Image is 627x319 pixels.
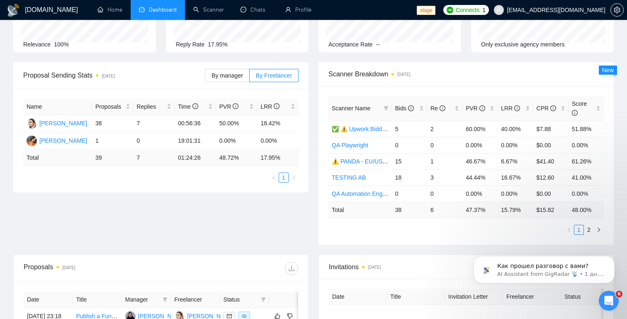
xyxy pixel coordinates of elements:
td: 7 [134,150,175,166]
span: info-circle [514,105,520,111]
span: eye [242,314,247,319]
td: 0 [392,137,427,153]
span: Score [572,100,587,116]
img: logo [17,15,30,28]
td: 0 [427,137,462,153]
span: Connects: [456,5,481,15]
div: Proposals [24,262,161,275]
th: Manager [122,292,171,308]
td: Total [328,202,392,218]
span: filter [384,106,389,111]
a: TESTING AB [332,174,366,181]
td: 48.72 % [216,150,258,166]
td: 16.67% [498,169,533,185]
time: [DATE] [62,265,75,270]
div: Недавние сообщения [17,119,149,127]
th: Title [387,289,445,305]
li: 1 [279,173,289,183]
span: Как прошел разговор с вами? [37,131,138,138]
span: filter [259,293,267,306]
span: 100% [54,41,69,48]
span: stage [417,6,435,15]
td: $0.00 [533,185,569,202]
time: [DATE] [102,74,114,78]
td: 46.67% [462,153,498,169]
td: 0 [134,132,175,150]
span: info-circle [408,105,414,111]
span: right [291,175,296,180]
a: messageChats [241,6,269,13]
span: download [285,265,298,272]
span: Scanner Breakdown [328,69,604,79]
td: 0.00% [216,132,258,150]
span: Acceptance Rate [328,41,373,48]
td: 0.00% [498,185,533,202]
img: Profile image for Dima [17,131,34,148]
td: 39 [92,150,134,166]
div: Отправить сообщение [17,166,139,175]
span: right [596,227,601,232]
a: QA Playwright [332,142,368,149]
td: 1 [427,153,462,169]
a: searchScanner [193,6,224,13]
div: [PERSON_NAME] [39,136,87,145]
span: filter [163,297,168,302]
p: Здравствуйте! 👋 [17,59,149,73]
span: LRR [501,105,520,112]
a: ✅ ⚠️ Upwork Bidder 3.0 (DO NOT TOUCH) [332,126,447,132]
td: 44.44% [462,169,498,185]
td: 0.00% [462,137,498,153]
time: [DATE] [368,265,381,270]
button: download [285,262,298,275]
th: Name [23,99,92,115]
td: 40.00% [498,121,533,137]
span: Reply Rate [176,41,204,48]
img: Profile image for Dima [89,13,105,30]
a: 1 [574,225,583,234]
td: 0 [392,185,427,202]
img: Profile image for Iryna [120,13,137,30]
span: Invitations [329,262,603,272]
td: 00:56:36 [175,115,216,132]
span: user [496,7,502,13]
div: Profile image for DimaКак прошел разговор с вами?Dima•1 дн. назад [9,124,157,155]
span: Only exclusive agency members [481,41,565,48]
th: Status [561,289,619,305]
th: Proposals [92,99,134,115]
th: Title [73,292,122,308]
span: 17.95% [208,41,227,48]
button: left [269,173,279,183]
td: 15 [392,153,427,169]
span: Помощь [133,263,158,269]
a: homeHome [97,6,122,13]
span: -- [376,41,380,48]
td: 18 [392,169,427,185]
span: dashboard [139,7,145,12]
span: filter [382,102,390,114]
td: 0.00% [462,185,498,202]
div: Dima [37,139,52,148]
li: Previous Page [564,225,574,235]
a: NN[PERSON_NAME] [125,312,186,319]
button: right [594,225,604,235]
button: right [289,173,299,183]
iframe: Intercom live chat [599,291,619,311]
td: 0 [427,185,462,202]
span: PVR [466,105,485,112]
div: [PERSON_NAME] [39,119,87,128]
img: upwork-logo.png [447,7,453,13]
li: 1 [574,225,584,235]
span: Поиск по статьям [17,212,75,220]
th: Freelancer [171,292,220,308]
div: Закрыть [143,13,158,28]
td: 51.88% [569,121,604,137]
td: 0.00% [569,137,604,153]
span: 6 [616,291,622,297]
span: Главная [7,263,34,269]
p: Чем мы можем помочь? [17,73,149,101]
td: 38 [92,115,134,132]
a: MI[PERSON_NAME] [174,312,235,319]
span: By Freelancer [256,72,292,79]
